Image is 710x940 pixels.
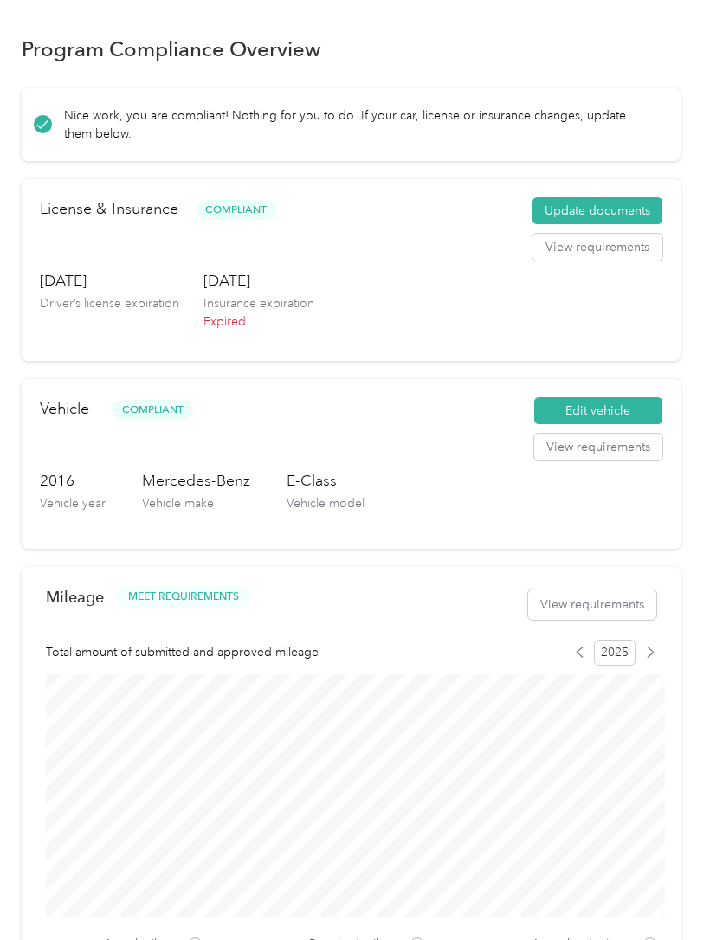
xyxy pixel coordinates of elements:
iframe: Everlance-gr Chat Button Frame [613,843,710,940]
button: Edit vehicle [534,397,662,425]
p: Driver’s license expiration [40,294,179,312]
button: View requirements [528,589,656,620]
p: Expired [203,312,314,331]
h1: Program Compliance Overview [22,40,321,58]
p: Vehicle model [287,494,365,512]
button: View requirements [532,234,662,261]
h3: Mercedes-Benz [142,470,250,492]
span: MEET REQUIREMENTS [128,589,239,605]
span: Compliant [113,400,193,420]
p: Nice work, you are compliant! Nothing for you to do. If your car, license or insurance changes, u... [64,106,656,143]
h2: License & Insurance [40,197,178,221]
h2: Mileage [46,588,104,606]
h3: E-Class [287,470,365,492]
button: Update documents [532,197,662,225]
h3: [DATE] [40,270,179,292]
p: Vehicle make [142,494,250,512]
h3: [DATE] [203,270,314,292]
p: Vehicle year [40,494,106,512]
h2: Vehicle [40,397,89,421]
span: 2025 [594,640,636,666]
span: Compliant [197,200,276,220]
span: Total amount of submitted and approved mileage [46,643,319,661]
h3: 2016 [40,470,106,492]
p: Insurance expiration [203,294,314,312]
button: View requirements [534,434,662,461]
button: MEET REQUIREMENTS [116,586,251,608]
